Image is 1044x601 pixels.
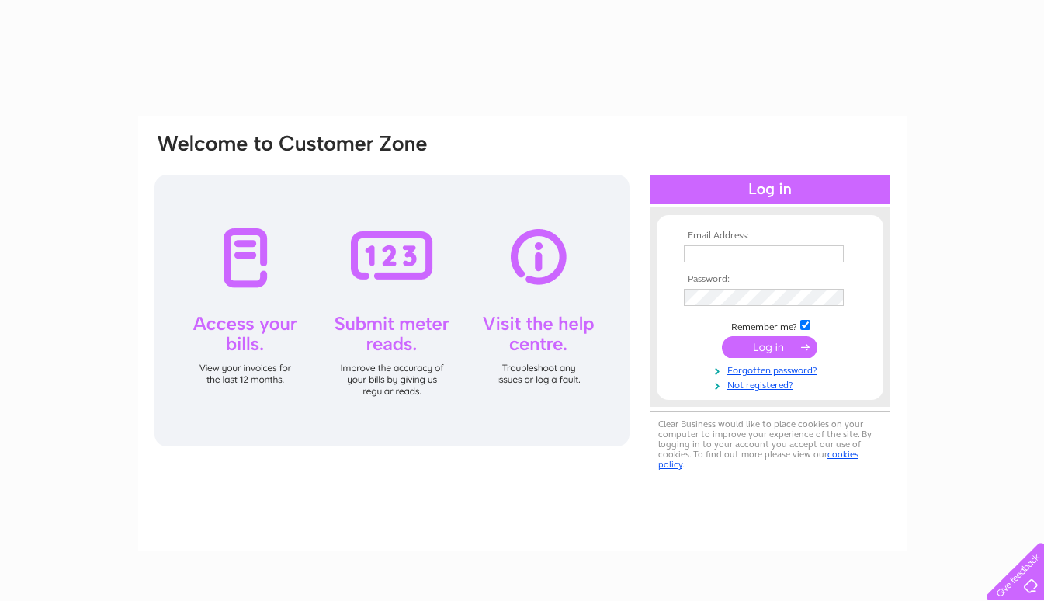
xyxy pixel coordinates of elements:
div: Clear Business would like to place cookies on your computer to improve your experience of the sit... [650,411,890,478]
input: Submit [722,336,817,358]
th: Password: [680,274,860,285]
a: cookies policy [658,449,858,470]
td: Remember me? [680,318,860,333]
a: Forgotten password? [684,362,860,377]
a: Not registered? [684,377,860,391]
th: Email Address: [680,231,860,241]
